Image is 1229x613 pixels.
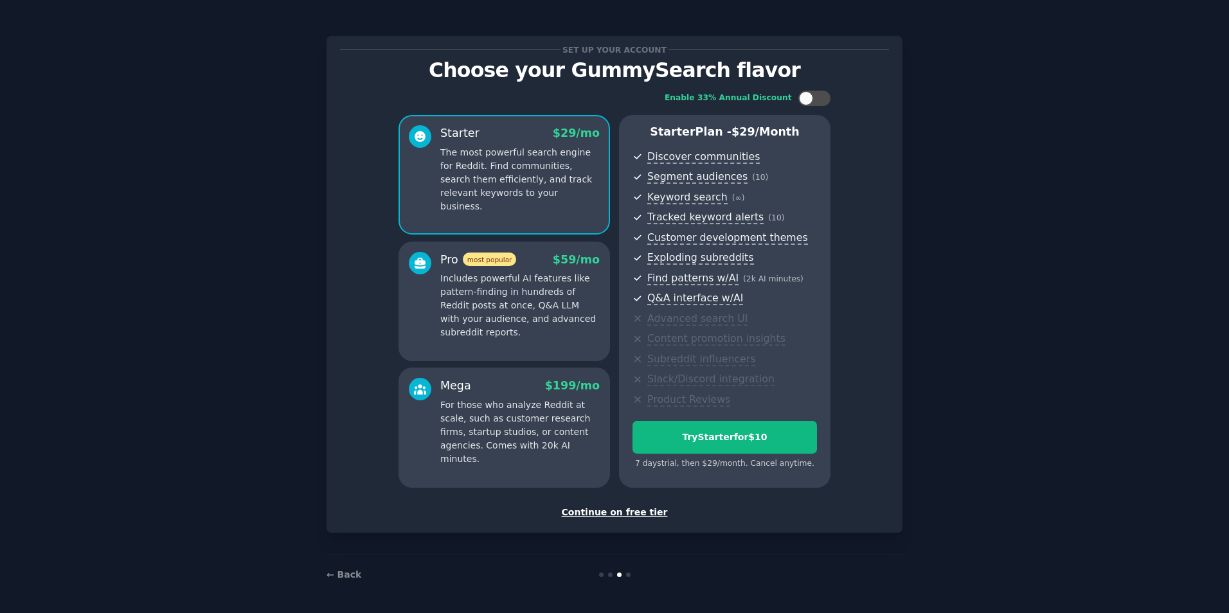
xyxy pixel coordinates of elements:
[340,59,889,82] p: Choose your GummySearch flavor
[440,272,600,339] p: Includes powerful AI features like pattern-finding in hundreds of Reddit posts at once, Q&A LLM w...
[647,332,785,346] span: Content promotion insights
[752,173,768,182] span: ( 10 )
[647,312,748,326] span: Advanced search UI
[545,379,600,392] span: $ 199 /mo
[647,191,728,204] span: Keyword search
[440,146,600,213] p: The most powerful search engine for Reddit. Find communities, search them efficiently, and track ...
[732,193,745,202] span: ( ∞ )
[647,272,739,285] span: Find patterns w/AI
[440,378,471,394] div: Mega
[632,458,817,470] div: 7 days trial, then $ 29 /month . Cancel anytime.
[440,398,600,466] p: For those who analyze Reddit at scale, such as customer research firms, startup studios, or conte...
[647,211,764,224] span: Tracked keyword alerts
[440,125,480,141] div: Starter
[632,421,817,454] button: TryStarterfor$10
[647,373,775,386] span: Slack/Discord integration
[743,274,803,283] span: ( 2k AI minutes )
[731,125,800,138] span: $ 29 /month
[553,253,600,266] span: $ 59 /mo
[647,393,730,407] span: Product Reviews
[647,292,743,305] span: Q&A interface w/AI
[647,150,760,164] span: Discover communities
[647,170,748,184] span: Segment audiences
[463,253,517,266] span: most popular
[561,43,669,57] span: Set up your account
[340,506,889,519] div: Continue on free tier
[647,353,755,366] span: Subreddit influencers
[647,231,808,245] span: Customer development themes
[665,93,792,104] div: Enable 33% Annual Discount
[632,124,817,140] p: Starter Plan -
[768,213,784,222] span: ( 10 )
[327,569,361,580] a: ← Back
[633,431,816,444] div: Try Starter for $10
[553,127,600,139] span: $ 29 /mo
[647,251,753,265] span: Exploding subreddits
[440,252,516,268] div: Pro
